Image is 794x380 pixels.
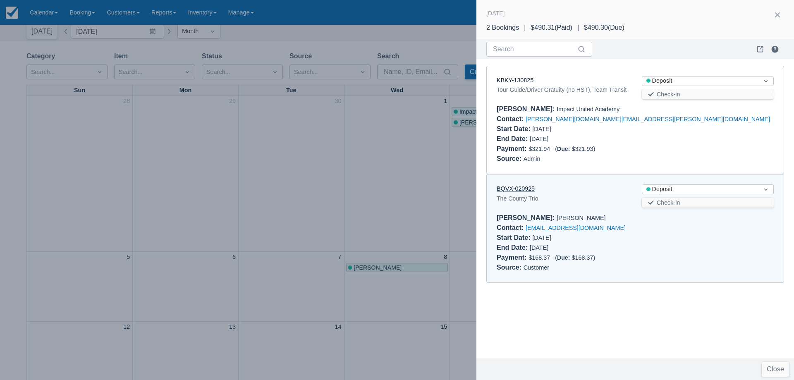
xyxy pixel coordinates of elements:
div: Due: [557,254,572,261]
div: End Date : [497,244,530,251]
div: End Date : [497,135,530,142]
div: [DATE] [497,134,629,144]
div: [PERSON_NAME] [497,213,774,223]
input: Search [493,42,576,57]
div: [DATE] [497,243,629,253]
span: Dropdown icon [762,77,770,85]
div: 2 Bookings [486,23,519,33]
div: | [572,23,584,33]
button: Check-in [642,89,774,99]
div: [DATE] [497,124,629,134]
div: Due: [557,146,572,152]
a: BQVX-020925 [497,185,535,192]
div: Impact United Academy [497,104,774,114]
a: KBKY-130825 [497,77,533,84]
div: Contact : [497,224,526,231]
div: Contact : [497,115,526,122]
div: Start Date : [497,234,532,241]
div: Deposit [646,185,754,194]
span: ( $321.93 ) [555,146,595,152]
span: ( $168.37 ) [555,254,595,261]
div: $168.37 [497,253,774,263]
div: The County Trio [497,194,629,203]
div: [DATE] [486,8,505,18]
button: Close [762,362,789,377]
a: [PERSON_NAME][DOMAIN_NAME][EMAIL_ADDRESS][PERSON_NAME][DOMAIN_NAME] [526,116,770,122]
div: [DATE] [497,233,629,243]
span: Dropdown icon [762,185,770,194]
div: | [519,23,531,33]
div: Payment : [497,145,529,152]
div: Tour Guide/Driver Gratuity (no HST), Team Transit [497,85,629,95]
div: Payment : [497,254,529,261]
div: Start Date : [497,125,532,132]
a: [EMAIL_ADDRESS][DOMAIN_NAME] [526,225,626,231]
div: $490.30 ( Due ) [584,23,624,33]
div: Customer [497,263,774,272]
div: Source : [497,155,524,162]
div: Deposit [646,76,754,86]
button: Check-in [642,198,774,208]
div: $490.31 ( Paid ) [531,23,572,33]
div: $321.94 [497,144,774,154]
div: Source : [497,264,524,271]
div: [PERSON_NAME] : [497,105,557,112]
div: [PERSON_NAME] : [497,214,557,221]
div: Admin [497,154,774,164]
